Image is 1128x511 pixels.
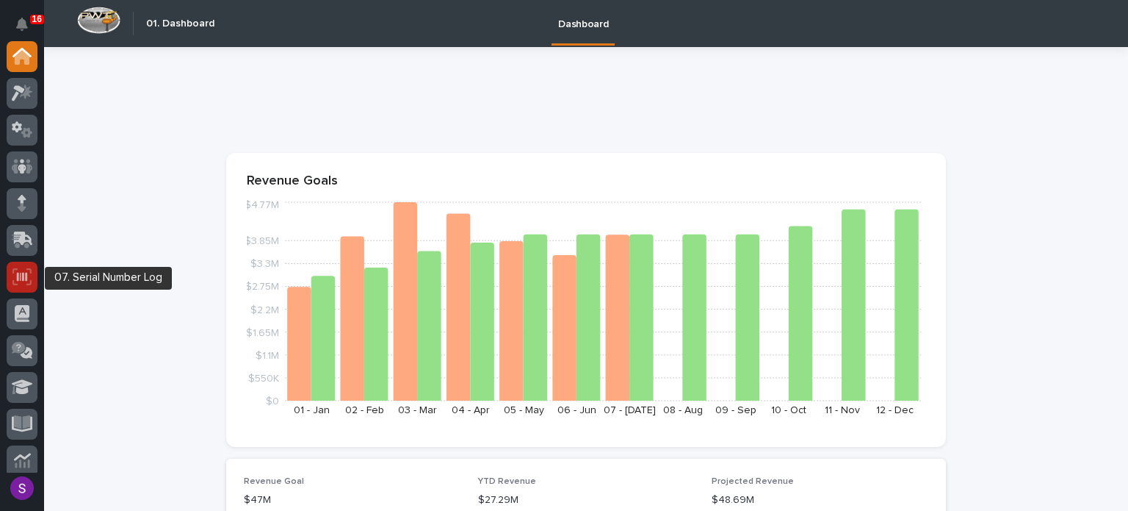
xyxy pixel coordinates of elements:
text: 06 - Jun [557,405,596,415]
text: 10 - Oct [771,405,806,415]
tspan: $550K [248,373,279,383]
h2: 01. Dashboard [146,18,214,30]
text: 07 - [DATE] [604,405,656,415]
div: Notifications16 [18,18,37,41]
tspan: $3.3M [250,259,279,269]
span: Projected Revenue [712,477,794,486]
text: 12 - Dec [876,405,914,415]
span: Revenue Goal [244,477,304,486]
p: 16 [32,14,42,24]
p: Revenue Goals [247,174,925,190]
tspan: $2.75M [245,282,279,292]
tspan: $1.1M [256,350,279,360]
p: $27.29M [478,493,695,508]
text: 08 - Aug [663,405,703,415]
img: Workspace Logo [77,7,120,34]
tspan: $3.85M [245,236,279,246]
text: 01 - Jan [294,405,330,415]
tspan: $0 [266,396,279,407]
button: Notifications [7,9,37,40]
tspan: $1.65M [246,327,279,337]
p: $47M [244,493,460,508]
text: 03 - Mar [398,405,437,415]
text: 02 - Feb [345,405,384,415]
tspan: $2.2M [250,304,279,315]
text: 05 - May [504,405,544,415]
button: users-avatar [7,473,37,504]
text: 09 - Sep [715,405,756,415]
tspan: $4.77M [245,200,279,210]
p: $48.69M [712,493,928,508]
text: 04 - Apr [452,405,490,415]
span: YTD Revenue [478,477,536,486]
text: 11 - Nov [825,405,860,415]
